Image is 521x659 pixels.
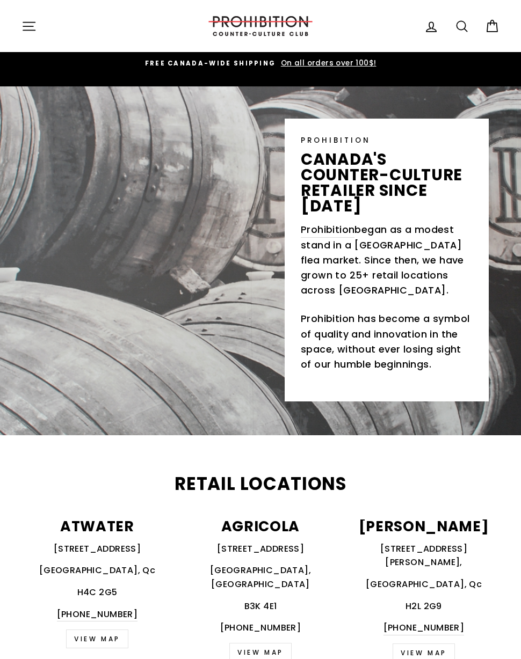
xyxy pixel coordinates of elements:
p: [STREET_ADDRESS][PERSON_NAME], [348,542,500,569]
img: PROHIBITION COUNTER-CULTURE CLUB [207,16,314,36]
h2: Retail Locations [21,475,500,493]
p: ATWATER [21,519,173,534]
p: canada's counter-culture retailer since [DATE] [301,151,473,214]
p: AGRICOLA [185,519,336,534]
p: [STREET_ADDRESS] [21,542,173,556]
p: [GEOGRAPHIC_DATA], [GEOGRAPHIC_DATA] [185,563,336,591]
a: [PHONE_NUMBER] [57,607,138,622]
p: began as a modest stand in a [GEOGRAPHIC_DATA] flea market. Since then, we have grown to 25+ reta... [301,222,473,298]
p: [PHONE_NUMBER] [185,621,336,635]
a: Prohibition [301,222,354,238]
p: B3K 4E1 [185,599,336,613]
p: PROHIBITION [301,135,473,146]
span: On all orders over 100$! [278,58,377,68]
span: FREE CANADA-WIDE SHIPPING [145,59,276,68]
p: [GEOGRAPHIC_DATA], Qc [21,563,173,577]
p: [GEOGRAPHIC_DATA], Qc [348,577,500,591]
a: FREE CANADA-WIDE SHIPPING On all orders over 100$! [24,57,497,69]
p: Prohibition has become a symbol of quality and innovation in the space, without ever losing sight... [301,311,473,372]
a: VIEW MAP [66,629,128,648]
p: H4C 2G5 [21,585,173,599]
p: [STREET_ADDRESS] [185,542,336,556]
a: [PHONE_NUMBER] [383,621,465,635]
p: [PERSON_NAME] [348,519,500,534]
p: H2L 2G9 [348,599,500,613]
